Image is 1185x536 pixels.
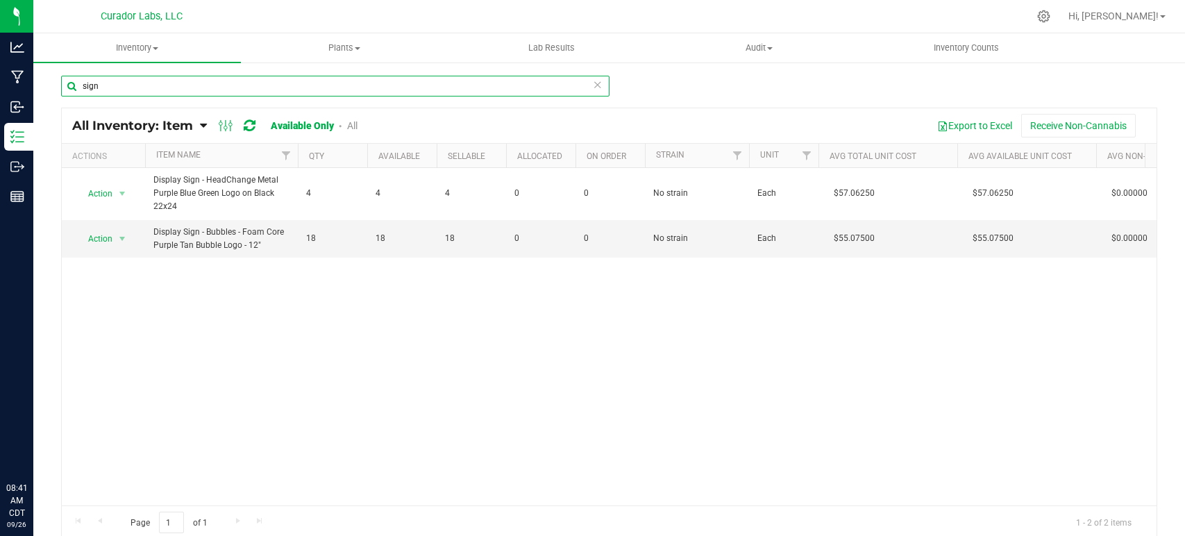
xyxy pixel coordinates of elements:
a: Inventory Counts [862,33,1070,62]
a: Audit [655,33,863,62]
a: Filter [726,144,749,167]
span: 4 [306,187,359,200]
div: Actions [72,151,140,161]
iframe: Resource center unread badge [41,423,58,439]
span: $55.07500 [827,228,882,249]
span: Each [757,187,810,200]
a: On Order [587,151,626,161]
span: 0 [584,187,637,200]
span: Display Sign - Bubbles - Foam Core Purple Tan Bubble Logo - 12" [153,226,289,252]
span: Inventory Counts [915,42,1018,54]
span: Clear [593,76,603,94]
a: Filter [275,144,298,167]
span: 18 [376,232,428,245]
span: $0.00000 [1104,228,1154,249]
button: Export to Excel [928,114,1021,137]
span: select [114,184,131,203]
a: Lab Results [448,33,655,62]
button: Receive Non-Cannabis [1021,114,1136,137]
span: No strain [653,232,741,245]
iframe: Resource center [14,425,56,467]
span: $55.07500 [966,228,1020,249]
a: Avg Total Unit Cost [830,151,916,161]
span: Curador Labs, LLC [101,10,183,22]
span: All Inventory: Item [72,118,193,133]
span: Plants [242,42,448,54]
a: Inventory [33,33,241,62]
span: Audit [656,42,862,54]
input: Search Item Name, Retail Display Name, SKU, Part Number... [61,76,610,97]
span: Page of 1 [119,512,219,533]
p: 09/26 [6,519,27,530]
p: 08:41 AM CDT [6,482,27,519]
span: $0.00000 [1104,183,1154,203]
span: select [114,229,131,249]
span: Action [76,184,113,203]
a: Available Only [271,120,334,131]
inline-svg: Manufacturing [10,70,24,84]
span: 0 [514,187,567,200]
a: Item Name [156,150,201,160]
span: 4 [376,187,428,200]
inline-svg: Outbound [10,160,24,174]
span: 1 - 2 of 2 items [1065,512,1143,533]
inline-svg: Inbound [10,100,24,114]
inline-svg: Reports [10,190,24,203]
span: Inventory [33,42,241,54]
a: Filter [796,144,818,167]
a: Avg Available Unit Cost [968,151,1072,161]
span: 18 [445,232,498,245]
span: Each [757,232,810,245]
span: Lab Results [510,42,594,54]
span: 0 [514,232,567,245]
input: 1 [159,512,184,533]
span: $57.06250 [966,183,1020,203]
span: 18 [306,232,359,245]
a: Available [378,151,420,161]
a: Qty [309,151,324,161]
a: All Inventory: Item [72,118,200,133]
a: Unit [760,150,779,160]
span: No strain [653,187,741,200]
a: Strain [656,150,684,160]
span: 0 [584,232,637,245]
span: 4 [445,187,498,200]
inline-svg: Inventory [10,130,24,144]
a: Plants [241,33,448,62]
span: Action [76,229,113,249]
a: Sellable [448,151,485,161]
a: Allocated [517,151,562,161]
a: All [347,120,358,131]
inline-svg: Analytics [10,40,24,54]
span: Display Sign - HeadChange Metal Purple Blue Green Logo on Black 22x24 [153,174,289,214]
div: Manage settings [1035,10,1052,23]
span: $57.06250 [827,183,882,203]
span: Hi, [PERSON_NAME]! [1068,10,1159,22]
